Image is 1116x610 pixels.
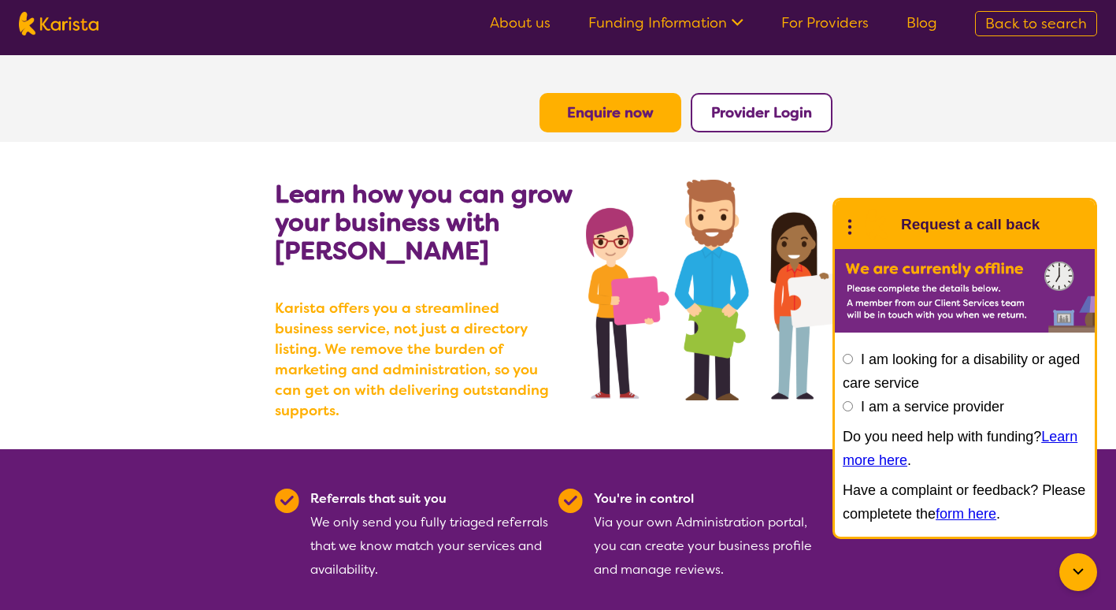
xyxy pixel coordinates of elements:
[711,103,812,122] a: Provider Login
[843,351,1080,391] label: I am looking for a disability or aged care service
[310,490,447,507] b: Referrals that suit you
[936,506,996,522] a: form here
[975,11,1097,36] a: Back to search
[275,177,572,267] b: Learn how you can grow your business with [PERSON_NAME]
[310,487,549,582] div: We only send you fully triaged referrals that we know match your services and availability.
[843,478,1087,526] p: Have a complaint or feedback? Please completete the .
[490,13,551,32] a: About us
[594,487,832,582] div: Via your own Administration portal, you can create your business profile and manage reviews.
[588,13,743,32] a: Funding Information
[843,425,1087,472] p: Do you need help with funding? .
[835,249,1095,333] img: Karista offline chat form to request call back
[985,14,1087,33] span: Back to search
[275,489,299,513] img: Tick
[558,489,583,513] img: Tick
[691,93,832,132] button: Provider Login
[781,13,869,32] a: For Providers
[860,209,892,240] img: Karista
[19,12,98,35] img: Karista logo
[594,490,694,507] b: You're in control
[901,213,1040,236] h1: Request a call back
[567,103,654,122] a: Enquire now
[586,180,841,400] img: grow your business with Karista
[275,298,558,421] b: Karista offers you a streamlined business service, not just a directory listing. We remove the bu...
[539,93,681,132] button: Enquire now
[861,399,1004,415] label: I am a service provider
[907,13,937,32] a: Blog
